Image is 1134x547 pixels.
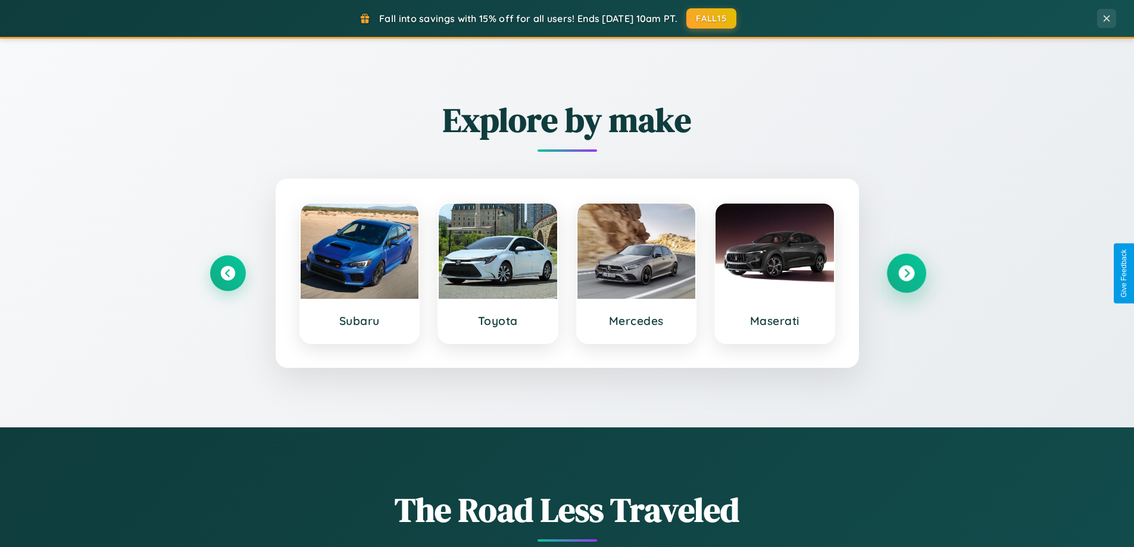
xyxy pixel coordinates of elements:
[727,314,822,328] h3: Maserati
[379,12,677,24] span: Fall into savings with 15% off for all users! Ends [DATE] 10am PT.
[210,97,924,143] h2: Explore by make
[1120,249,1128,298] div: Give Feedback
[210,487,924,533] h1: The Road Less Traveled
[313,314,407,328] h3: Subaru
[686,8,736,29] button: FALL15
[589,314,684,328] h3: Mercedes
[451,314,545,328] h3: Toyota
